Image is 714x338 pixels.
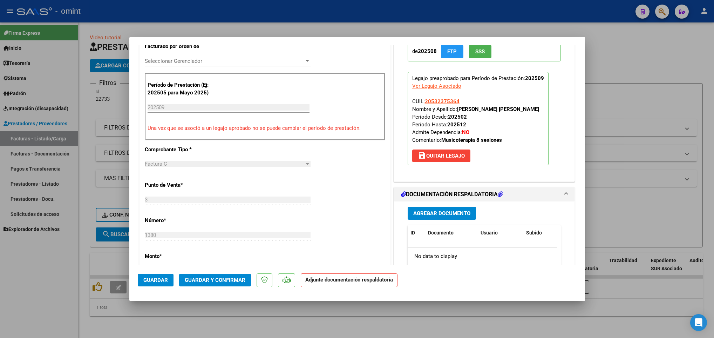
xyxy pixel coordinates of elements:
button: Agregar Documento [408,207,476,220]
span: 20532375364 [425,98,460,105]
strong: Musicoterapia 8 sesiones [441,137,502,143]
div: No data to display [408,248,557,265]
span: Factura C [145,161,167,167]
p: Período de Prestación (Ej: 202505 para Mayo 2025) [148,81,218,97]
button: Guardar y Confirmar [179,274,251,286]
span: Guardar y Confirmar [185,277,245,283]
span: Seleccionar Gerenciador [145,58,304,64]
button: FTP [441,45,463,58]
mat-icon: save [418,151,426,160]
p: Legajo preaprobado para Período de Prestación: [408,72,549,165]
datatable-header-cell: ID [408,225,425,240]
h1: DOCUMENTACIÓN RESPALDATORIA [401,190,503,199]
datatable-header-cell: Documento [425,225,478,240]
span: Usuario [481,230,498,236]
span: SSS [475,49,485,55]
div: Open Intercom Messenger [690,314,707,331]
datatable-header-cell: Usuario [478,225,523,240]
p: Comprobante Tipo * [145,146,217,154]
strong: 202508 [418,48,437,54]
span: ID [410,230,415,236]
p: Monto [145,252,217,260]
span: CUIL: Nombre y Apellido: Período Desde: Período Hasta: Admite Dependencia: [412,98,539,143]
strong: 202502 [448,114,467,120]
div: PREAPROBACIÓN PARA INTEGRACION [394,24,575,181]
mat-expansion-panel-header: DOCUMENTACIÓN RESPALDATORIA [394,187,575,201]
strong: Adjunte documentación respaldatoria [305,277,393,283]
datatable-header-cell: Subido [523,225,558,240]
button: SSS [469,45,491,58]
button: Guardar [138,274,174,286]
strong: 202509 [525,75,544,81]
p: Una vez que se asoció a un legajo aprobado no se puede cambiar el período de prestación. [148,124,382,132]
div: Ver Legajo Asociado [412,82,461,90]
p: Facturado por orden de [145,42,217,51]
p: El afiliado figura en el ultimo padrón que tenemos de la SSS de [408,35,561,61]
span: Guardar [143,277,168,283]
p: Número [145,217,217,225]
span: Subido [526,230,542,236]
strong: [PERSON_NAME] [PERSON_NAME] [457,106,539,112]
button: Quitar Legajo [412,150,470,162]
span: Quitar Legajo [418,153,465,159]
span: Documento [428,230,454,236]
span: FTP [447,49,457,55]
strong: NO [462,129,469,135]
p: Punto de Venta [145,181,217,189]
span: Comentario: [412,137,502,143]
span: Agregar Documento [413,210,470,217]
strong: 202512 [447,121,466,128]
